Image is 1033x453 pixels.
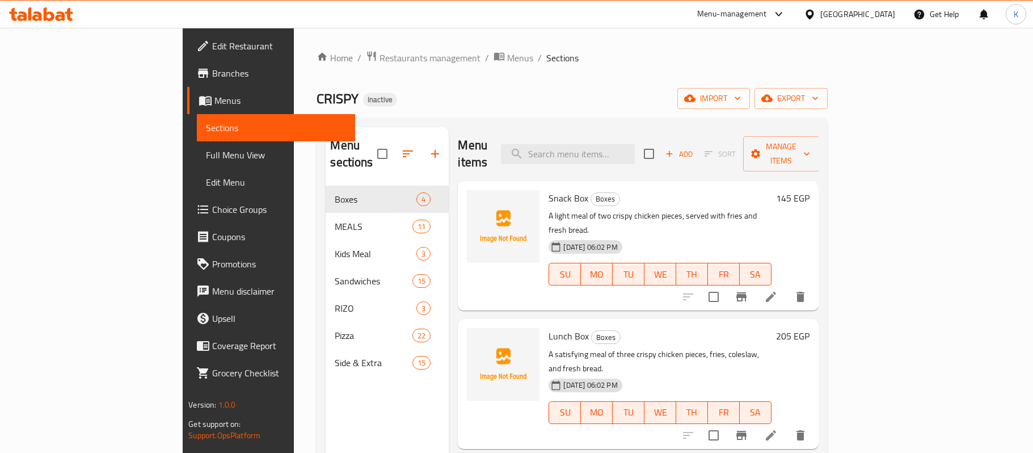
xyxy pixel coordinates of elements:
span: Coverage Report [212,339,346,353]
a: Promotions [187,250,355,278]
button: FR [708,401,740,424]
span: WE [649,404,672,421]
span: Snack Box [549,190,588,207]
span: 15 [413,276,430,287]
span: Get support on: [188,417,241,431]
div: MEALS11 [326,213,449,240]
span: TH [681,266,703,283]
nav: breadcrumb [317,51,827,65]
div: Kids Meal3 [326,240,449,267]
button: SA [740,263,771,286]
span: MEALS [335,220,412,233]
a: Edit menu item [764,290,778,304]
span: Promotions [212,257,346,271]
span: TH [681,404,703,421]
span: MO [585,266,608,283]
span: Pizza [335,329,412,342]
h6: 145 EGP [776,190,809,206]
div: items [412,220,431,233]
a: Restaurants management [366,51,480,65]
div: RIZO3 [326,295,449,322]
span: Upsell [212,312,346,325]
button: TH [676,263,708,286]
span: RIZO [335,301,416,315]
li: / [485,51,489,65]
div: Sandwiches15 [326,267,449,295]
div: Side & Extra15 [326,349,449,376]
span: 22 [413,330,430,341]
span: Coupons [212,230,346,244]
a: Edit Menu [197,169,355,196]
a: Upsell [187,305,355,332]
span: Grocery Checklist [212,366,346,380]
span: 11 [413,221,430,232]
span: Kids Meal [335,247,416,261]
span: Menus [214,94,346,107]
span: Manage items [752,140,810,168]
button: WE [644,263,676,286]
h2: Menu items [458,137,487,171]
button: SU [549,401,581,424]
span: Full Menu View [206,148,346,162]
span: SA [744,266,767,283]
div: items [416,301,431,315]
span: SU [554,404,576,421]
button: Add section [421,140,449,167]
span: Branches [212,66,346,80]
button: FR [708,263,740,286]
a: Sections [197,114,355,141]
span: Select to update [702,423,726,447]
span: Choice Groups [212,203,346,216]
button: delete [787,422,814,449]
span: export [764,91,819,106]
span: Restaurants management [380,51,480,65]
span: Lunch Box [549,328,589,345]
input: search [501,144,635,164]
span: Sections [206,121,346,135]
button: TU [613,263,644,286]
span: Select all sections [370,142,394,166]
img: Snack Box [467,190,539,263]
button: Branch-specific-item [728,283,755,311]
span: Boxes [335,192,416,206]
span: SU [554,266,576,283]
div: Pizza22 [326,322,449,349]
span: Edit Restaurant [212,39,346,53]
a: Branches [187,60,355,87]
button: TU [613,401,644,424]
span: MO [585,404,608,421]
a: Coupons [187,223,355,250]
span: Boxes [592,331,620,344]
span: TU [617,266,640,283]
span: Inactive [363,95,397,104]
span: [DATE] 06:02 PM [559,242,622,253]
span: Sandwiches [335,274,412,288]
span: Menus [507,51,533,65]
button: TH [676,401,708,424]
button: SA [740,401,771,424]
div: Boxes [591,330,621,344]
nav: Menu sections [326,181,449,381]
span: Menu disclaimer [212,284,346,298]
div: [GEOGRAPHIC_DATA] [820,8,895,20]
span: Add item [661,145,697,163]
a: Menu disclaimer [187,278,355,305]
button: Manage items [743,136,819,171]
span: SA [744,404,767,421]
a: Grocery Checklist [187,359,355,387]
button: delete [787,283,814,311]
button: Add [661,145,697,163]
a: Edit menu item [764,429,778,442]
div: items [416,247,431,261]
button: export [754,88,828,109]
span: Side & Extra [335,356,412,370]
div: items [416,192,431,206]
img: Lunch Box [467,328,539,401]
span: [DATE] 06:02 PM [559,380,622,391]
p: A satisfying meal of three crispy chicken pieces, fries, coleslaw, and fresh bread. [549,347,771,376]
span: Sections [546,51,579,65]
